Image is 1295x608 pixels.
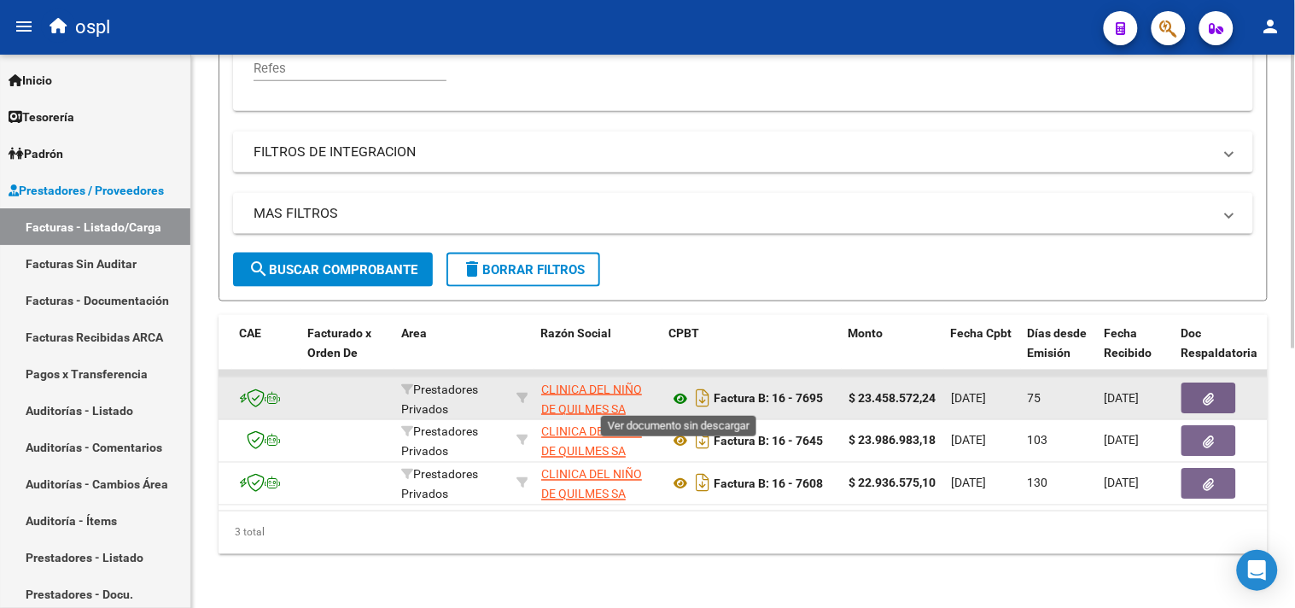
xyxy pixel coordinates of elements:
span: [DATE] [951,391,986,405]
span: [DATE] [1105,476,1140,490]
span: CLINICA DEL NIÑO DE QUILMES SA [541,425,642,459]
strong: $ 22.936.575,10 [849,476,936,490]
div: Open Intercom Messenger [1237,550,1278,591]
button: Buscar Comprobante [233,253,433,287]
span: Tesorería [9,108,74,126]
mat-icon: person [1261,16,1281,37]
i: Descargar documento [691,427,714,454]
datatable-header-cell: Doc Respaldatoria [1175,315,1277,390]
datatable-header-cell: Fecha Cpbt [944,315,1021,390]
datatable-header-cell: Razón Social [534,315,662,390]
mat-expansion-panel-header: FILTROS DE INTEGRACION [233,132,1253,172]
mat-expansion-panel-header: MAS FILTROS [233,193,1253,234]
span: 103 [1028,434,1048,447]
span: Doc Respaldatoria [1181,326,1258,360]
mat-panel-title: FILTROS DE INTEGRACION [254,143,1212,161]
datatable-header-cell: CPBT [662,315,842,390]
span: Facturado x Orden De [307,326,371,360]
span: Inicio [9,71,52,90]
i: Descargar documento [691,384,714,412]
div: 30589121518 [541,423,656,459]
datatable-header-cell: CAE [232,315,300,390]
span: Borrar Filtros [462,262,585,278]
span: Prestadores Privados [401,468,478,501]
strong: Factura B: 16 - 7608 [714,477,823,491]
span: Area [401,326,427,340]
datatable-header-cell: Monto [842,315,944,390]
span: Prestadores Privados [401,425,478,459]
span: 75 [1028,391,1041,405]
span: CLINICA DEL NIÑO DE QUILMES SA [541,468,642,501]
span: ospl [75,9,110,46]
strong: $ 23.458.572,24 [849,391,936,405]
datatable-header-cell: Fecha Recibido [1098,315,1175,390]
span: 130 [1028,476,1048,490]
datatable-header-cell: Area [394,315,510,390]
span: Fecha Recibido [1105,326,1152,360]
span: [DATE] [1105,391,1140,405]
strong: $ 23.986.983,18 [849,434,936,447]
span: [DATE] [951,476,986,490]
div: 3 total [219,512,1268,554]
span: Padrón [9,144,63,163]
mat-icon: search [248,259,269,279]
strong: Factura B: 16 - 7645 [714,435,823,448]
datatable-header-cell: Días desde Emisión [1021,315,1098,390]
div: 30589121518 [541,380,656,416]
strong: Factura B: 16 - 7695 [714,392,823,406]
mat-icon: delete [462,259,482,279]
i: Descargar documento [691,470,714,497]
mat-panel-title: MAS FILTROS [254,204,1212,223]
div: 30589121518 [541,465,656,501]
span: CLINICA DEL NIÑO DE QUILMES SA [541,383,642,416]
span: Días desde Emisión [1028,326,1088,360]
span: Prestadores Privados [401,383,478,416]
span: CAE [239,326,261,340]
mat-icon: menu [14,16,34,37]
span: Monto [849,326,884,340]
span: [DATE] [1105,434,1140,447]
span: [DATE] [951,434,986,447]
span: Razón Social [541,326,612,340]
button: Borrar Filtros [446,253,600,287]
span: Prestadores / Proveedores [9,181,164,200]
span: CPBT [669,326,700,340]
datatable-header-cell: Facturado x Orden De [300,315,394,390]
span: Fecha Cpbt [951,326,1012,340]
span: Buscar Comprobante [248,262,417,278]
